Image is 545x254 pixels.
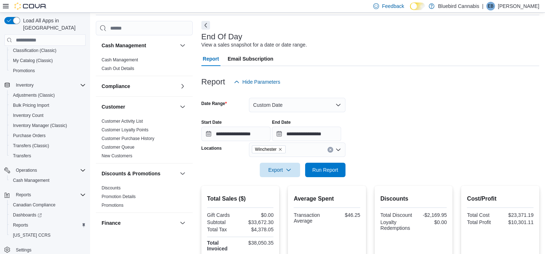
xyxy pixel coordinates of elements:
button: Open list of options [335,147,341,153]
div: $23,371.19 [502,212,533,218]
h3: End Of Day [201,32,242,41]
span: Bulk Pricing Import [13,102,49,108]
a: Cash Management [102,57,138,62]
a: Canadian Compliance [10,201,58,209]
div: Total Tax [207,227,239,232]
span: Inventory [16,82,33,88]
h3: Customer [102,103,125,110]
span: Classification (Classic) [10,46,86,55]
span: Customer Loyalty Points [102,127,148,133]
button: Clear input [327,147,333,153]
span: Settings [16,247,31,253]
button: Discounts & Promotions [102,170,177,177]
button: Transfers (Classic) [7,141,89,151]
div: $38,050.35 [242,240,273,246]
span: My Catalog (Classic) [10,56,86,65]
button: Inventory Count [7,110,89,121]
div: $46.25 [329,212,360,218]
span: Report [203,52,219,66]
button: Finance [102,219,177,227]
div: Total Profit [467,219,499,225]
div: $33,672.30 [242,219,273,225]
span: Inventory Count [13,113,44,118]
span: Purchase Orders [13,133,46,139]
span: Adjustments (Classic) [13,92,55,98]
div: Cash Management [96,56,193,76]
span: Reports [13,222,28,228]
h3: Cash Management [102,42,146,49]
span: Canadian Compliance [10,201,86,209]
a: Discounts [102,185,121,190]
div: Total Cost [467,212,499,218]
span: Promotion Details [102,194,136,200]
span: Feedback [382,3,404,10]
p: [PERSON_NAME] [498,2,539,10]
button: Reports [13,190,34,199]
a: Customer Queue [102,145,134,150]
h2: Discounts [380,194,447,203]
span: Operations [13,166,86,175]
a: Purchase Orders [10,131,49,140]
p: Bluebird Cannabis [438,2,479,10]
button: Export [260,163,300,177]
button: Next [201,21,210,30]
span: Purchase Orders [10,131,86,140]
span: Transfers [10,152,86,160]
span: Inventory Manager (Classic) [13,123,67,128]
a: Customer Activity List [102,119,143,124]
span: Cash Management [102,57,138,63]
span: Cash Management [13,178,49,183]
a: Cash Management [10,176,52,185]
button: Run Report [305,163,345,177]
a: Classification (Classic) [10,46,59,55]
span: EB [488,2,493,10]
div: $0.00 [415,219,447,225]
button: Cash Management [102,42,177,49]
span: Reports [16,192,31,198]
span: Classification (Classic) [13,48,57,53]
h2: Total Sales ($) [207,194,274,203]
button: Discounts & Promotions [178,169,187,178]
button: Cash Management [7,175,89,185]
a: Customer Loyalty Points [102,127,148,132]
input: Press the down key to open a popover containing a calendar. [201,127,271,141]
span: Cash Management [10,176,86,185]
a: Adjustments (Classic) [10,91,58,100]
button: Reports [1,190,89,200]
a: Customer Purchase History [102,136,155,141]
span: Inventory [13,81,86,89]
p: | [482,2,483,10]
button: Hide Parameters [231,75,283,89]
span: Washington CCRS [10,231,86,240]
div: $4,378.05 [242,227,273,232]
span: Bulk Pricing Import [10,101,86,110]
h2: Cost/Profit [467,194,533,203]
button: Cash Management [178,41,187,50]
span: Export [264,163,296,177]
button: Remove Winchester from selection in this group [278,147,282,152]
span: Promotions [10,66,86,75]
button: Inventory [13,81,36,89]
a: Promotions [10,66,38,75]
a: Transfers (Classic) [10,141,52,150]
button: Adjustments (Classic) [7,90,89,100]
a: Bulk Pricing Import [10,101,52,110]
button: [US_STATE] CCRS [7,230,89,240]
a: Dashboards [10,211,45,219]
div: View a sales snapshot for a date or date range. [201,41,307,49]
h2: Average Spent [294,194,360,203]
button: Custom Date [249,98,345,112]
button: Compliance [178,82,187,91]
button: Bulk Pricing Import [7,100,89,110]
span: Inventory Manager (Classic) [10,121,86,130]
span: Transfers (Classic) [13,143,49,149]
button: Canadian Compliance [7,200,89,210]
h3: Discounts & Promotions [102,170,160,177]
div: $0.00 [242,212,273,218]
a: [US_STATE] CCRS [10,231,53,240]
button: Compliance [102,83,177,90]
a: My Catalog (Classic) [10,56,56,65]
span: Winchester [255,146,277,153]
